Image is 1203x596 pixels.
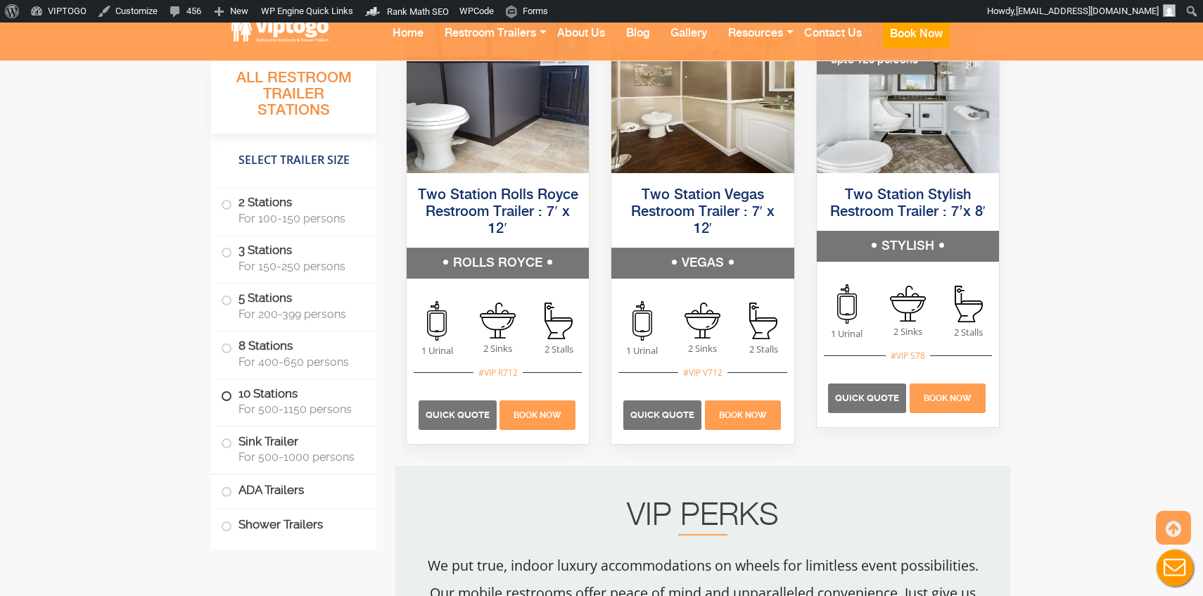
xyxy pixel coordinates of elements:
[221,331,367,375] label: 8 Stations
[611,248,794,279] h5: VEGAS
[473,366,523,379] div: #VIP R712
[817,327,877,341] span: 1 Urinal
[221,236,367,279] label: 3 Stations
[660,15,718,70] a: Gallery
[424,502,982,535] h2: VIP PERKS
[817,11,999,173] img: A mini restroom trailer with two separate stations and separate doors for males and females
[719,410,767,420] span: Book Now
[382,15,434,70] a: Home
[221,475,367,505] label: ADA Trailers
[837,284,857,324] img: an icon of urinal
[238,355,359,368] span: For 400-650 persons
[623,407,703,420] a: Quick Quote
[498,407,578,420] a: Book Now
[1016,6,1159,16] span: [EMAIL_ADDRESS][DOMAIN_NAME]
[480,303,516,338] img: an icon of sink
[221,379,367,422] label: 10 Stations
[514,410,561,420] span: Book Now
[685,303,720,338] img: an icon of sink
[426,410,490,420] span: Quick Quote
[211,140,376,181] h4: Select Trailer Size
[547,15,616,70] a: About Us
[830,188,986,220] a: Two Station Stylish Restroom Trailer : 7’x 8′
[890,286,926,322] img: an icon of sink
[924,393,972,403] span: Book Now
[221,509,367,540] label: Shower Trailers
[528,343,589,356] span: 2 Stalls
[407,344,467,357] span: 1 Urinal
[908,391,988,403] a: Book Now
[611,344,672,357] span: 1 Urinal
[387,6,449,17] span: Rank Math SEO
[749,303,777,339] img: an icon of stall
[238,450,359,464] span: For 500-1000 persons
[238,260,359,273] span: For 150-250 persons
[872,15,960,78] a: Book Now
[955,286,983,322] img: an icon of stall
[703,407,782,420] a: Book Now
[883,21,950,48] button: Book Now
[630,410,694,420] span: Quick Quote
[678,366,727,379] div: #VIP V712
[817,231,999,262] h5: STYLISH
[886,349,930,362] div: #VIP S78
[877,325,938,338] span: 2 Sinks
[221,188,367,232] label: 2 Stations
[238,307,359,321] span: For 200-399 persons
[238,212,359,225] span: For 100-150 persons
[407,11,589,173] img: Side view of two station restroom trailer with separate doors for males and females
[1147,540,1203,596] button: Live Chat
[835,393,899,403] span: Quick Quote
[407,248,589,279] h5: ROLLS ROYCE
[419,407,498,420] a: Quick Quote
[545,303,573,339] img: an icon of stall
[616,15,660,70] a: Blog
[427,301,447,341] img: an icon of urinal
[221,284,367,327] label: 5 Stations
[718,15,794,70] a: Resources
[632,301,652,341] img: an icon of urinal
[238,402,359,416] span: For 500-1150 persons
[467,342,528,355] span: 2 Sinks
[611,11,794,173] img: Side view of two station restroom trailer with separate doors for males and females
[434,15,547,70] a: Restroom Trailers
[418,188,578,236] a: Two Station Rolls Royce Restroom Trailer : 7′ x 12′
[938,326,999,339] span: 2 Stalls
[631,188,775,236] a: Two Station Vegas Restroom Trailer : 7′ x 12′
[828,391,908,403] a: Quick Quote
[673,342,733,355] span: 2 Sinks
[221,426,367,470] label: Sink Trailer
[794,15,872,70] a: Contact Us
[211,65,376,134] h3: All Restroom Trailer Stations
[733,343,794,356] span: 2 Stalls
